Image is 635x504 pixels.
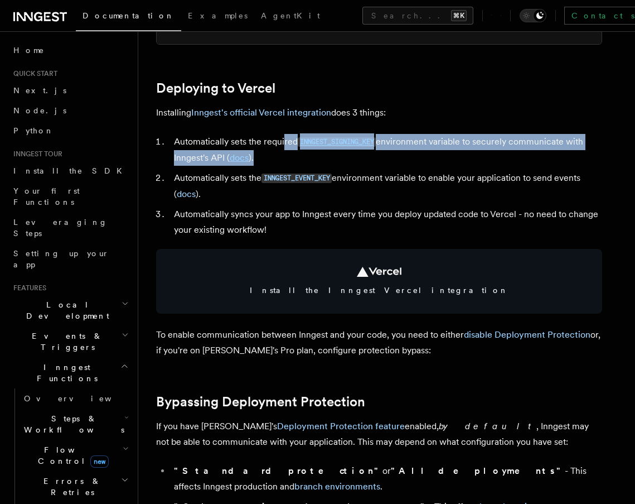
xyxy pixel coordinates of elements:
span: Setting up your app [13,249,109,269]
a: docs [177,189,196,199]
a: Bypassing Deployment Protection [156,394,365,410]
a: INNGEST_EVENT_KEY [261,172,332,183]
li: Automatically sets the environment variable to enable your application to send events ( ). [171,170,602,202]
span: Next.js [13,86,66,95]
a: Leveraging Steps [9,212,131,243]
a: Deploying to Vercel [156,80,275,96]
a: Install the Inngest Vercel integration [156,249,602,314]
a: INNGEST_SIGNING_KEY [298,136,376,147]
a: branch environments [294,481,380,492]
a: Node.js [9,100,131,121]
span: Events & Triggers [9,330,122,353]
p: To enable communication between Inngest and your code, you need to either or, if you're on [PERSO... [156,327,602,358]
span: Inngest tour [9,150,62,159]
a: disable Deployment Protection [464,329,590,340]
p: If you have [PERSON_NAME]'s enabled, , Inngest may not be able to communicate with your applicati... [156,419,602,450]
button: Flow Controlnew [20,440,131,471]
span: Install the SDK [13,166,129,175]
span: Flow Control [20,444,123,467]
a: Examples [181,3,254,30]
span: Overview [24,394,139,403]
span: Errors & Retries [20,476,121,498]
span: Features [9,284,46,292]
a: Setting up your app [9,243,131,275]
a: Python [9,121,131,141]
code: INNGEST_EVENT_KEY [261,174,332,183]
span: Examples [188,11,248,20]
strong: "All deployments" [391,465,565,476]
button: Local Development [9,295,131,326]
a: Install the SDK [9,161,131,181]
span: Node.js [13,106,66,115]
span: Python [13,126,54,135]
span: Documentation [83,11,174,20]
button: Search...⌘K [362,7,473,25]
span: Install the Inngest Vercel integration [169,285,589,296]
em: by default [439,421,536,431]
button: Inngest Functions [9,357,131,388]
span: Inngest Functions [9,362,120,384]
li: Automatically sets the required environment variable to securely communicate with Inngest's API ( ). [171,134,602,166]
kbd: ⌘K [451,10,467,21]
button: Errors & Retries [20,471,131,502]
button: Steps & Workflows [20,409,131,440]
a: Next.js [9,80,131,100]
span: Local Development [9,299,122,321]
span: Quick start [9,69,57,78]
a: docs [230,152,249,163]
span: Home [13,45,45,56]
strong: "Standard protection" [174,465,382,476]
a: Overview [20,388,131,409]
span: Your first Functions [13,186,80,207]
span: AgentKit [261,11,320,20]
li: Automatically syncs your app to Inngest every time you deploy updated code to Vercel - no need to... [171,207,602,238]
a: Inngest's official Vercel integration [191,107,331,118]
li: or - This affects Inngest production and . [171,463,602,495]
span: new [90,455,109,468]
a: Home [9,40,131,60]
a: Documentation [76,3,181,31]
span: Steps & Workflows [20,413,124,435]
a: Your first Functions [9,181,131,212]
span: Leveraging Steps [13,218,108,238]
a: AgentKit [254,3,327,30]
button: Events & Triggers [9,326,131,357]
a: Deployment Protection feature [277,421,405,431]
code: INNGEST_SIGNING_KEY [298,137,376,147]
p: Installing does 3 things: [156,105,602,121]
button: Toggle dark mode [520,9,546,22]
